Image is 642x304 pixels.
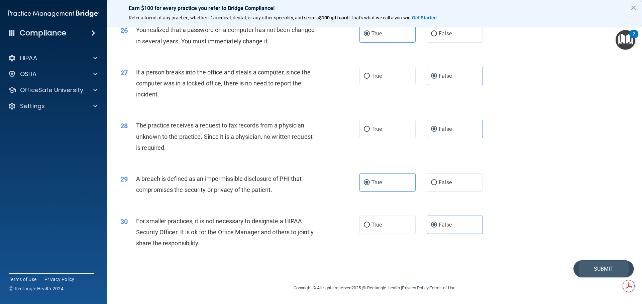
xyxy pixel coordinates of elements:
[20,102,45,110] p: Settings
[431,223,437,228] input: False
[412,15,437,20] strong: Get Started
[9,285,64,292] span: Ⓒ Rectangle Health 2024
[431,180,437,185] input: False
[8,70,97,78] a: OSHA
[136,26,315,44] span: You realized that a password on a computer has not been changed in several years. You must immedi...
[120,26,128,34] span: 26
[402,285,428,290] a: Privacy Policy
[364,223,370,228] input: True
[136,218,314,247] span: For smaller practices, it is not necessary to designate a HIPAA Security Officer. It is ok for th...
[430,285,455,290] a: Terms of Use
[439,126,452,132] span: False
[364,127,370,132] input: True
[20,28,66,38] h4: Compliance
[8,7,99,20] img: PMB logo
[20,54,37,62] p: HIPAA
[371,179,382,186] span: True
[20,86,83,94] p: OfficeSafe University
[20,70,37,78] p: OSHA
[364,180,370,185] input: True
[120,175,128,183] span: 29
[8,86,97,94] a: OfficeSafe University
[616,30,635,50] button: Open Resource Center, 2 new notifications
[412,15,438,20] a: Get Started
[364,31,370,36] input: True
[348,15,412,20] span: ! That's what we call a win-win.
[630,2,637,13] button: Close
[439,73,452,79] span: False
[371,30,382,37] span: True
[431,31,437,36] input: False
[371,222,382,228] span: True
[120,122,128,130] span: 28
[439,222,452,228] span: False
[120,69,128,77] span: 27
[120,218,128,226] span: 30
[9,276,36,283] a: Terms of Use
[136,69,311,98] span: If a person breaks into the office and steals a computer, since the computer was in a locked offi...
[136,122,313,151] span: The practice receives a request to fax records from a physician unknown to the practice. Since it...
[431,74,437,79] input: False
[319,15,348,20] strong: $100 gift card
[364,74,370,79] input: True
[633,34,635,43] div: 2
[136,175,302,193] span: A breach is defined as an impermissible disclosure of PHI that compromises the security or privac...
[129,5,620,11] p: Earn $100 for every practice you refer to Bridge Compliance!
[8,102,97,110] a: Settings
[8,54,97,62] a: HIPAA
[439,30,452,37] span: False
[44,276,75,283] a: Privacy Policy
[371,73,382,79] span: True
[439,179,452,186] span: False
[371,126,382,132] span: True
[573,260,634,277] button: Submit
[252,277,497,299] div: Copyright © All rights reserved 2025 @ Rectangle Health | |
[129,15,319,20] span: Refer a friend at any practice, whether it's medical, dental, or any other speciality, and score a
[431,127,437,132] input: False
